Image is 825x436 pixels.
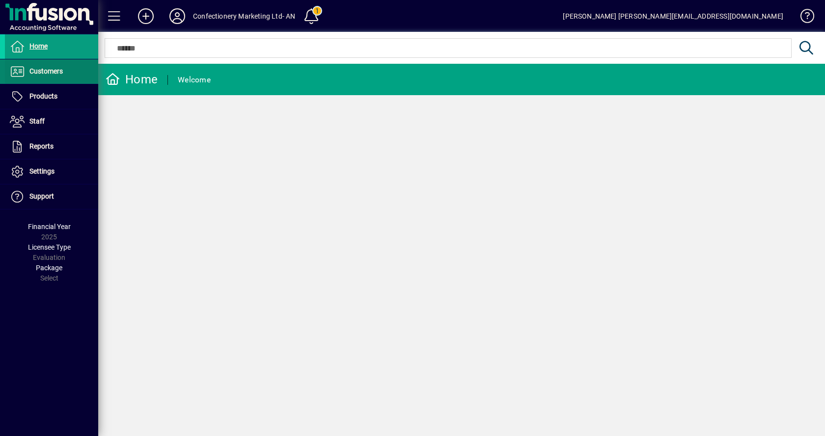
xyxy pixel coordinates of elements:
[5,134,98,159] a: Reports
[178,72,211,88] div: Welcome
[5,84,98,109] a: Products
[162,7,193,25] button: Profile
[28,223,71,231] span: Financial Year
[29,92,57,100] span: Products
[106,72,158,87] div: Home
[5,59,98,84] a: Customers
[29,67,63,75] span: Customers
[28,243,71,251] span: Licensee Type
[36,264,62,272] span: Package
[793,2,813,34] a: Knowledge Base
[29,117,45,125] span: Staff
[29,142,54,150] span: Reports
[193,8,295,24] div: Confectionery Marketing Ltd- AN
[5,109,98,134] a: Staff
[5,159,98,184] a: Settings
[5,184,98,209] a: Support
[130,7,162,25] button: Add
[29,42,48,50] span: Home
[563,8,783,24] div: [PERSON_NAME] [PERSON_NAME][EMAIL_ADDRESS][DOMAIN_NAME]
[29,167,55,175] span: Settings
[29,192,54,200] span: Support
